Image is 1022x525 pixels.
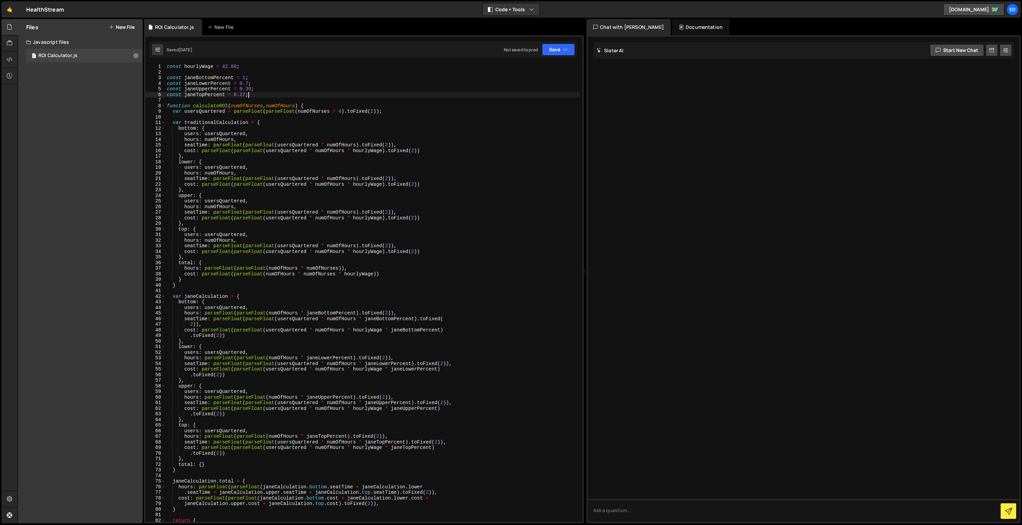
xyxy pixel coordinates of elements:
div: 36 [145,260,165,266]
div: 51 [145,344,165,350]
div: 10 [145,114,165,120]
div: 68 [145,439,165,445]
a: [DOMAIN_NAME] [943,3,1004,16]
div: 24 [145,193,165,199]
a: 🤙 [1,1,18,18]
div: 17 [145,153,165,159]
div: 72 [145,462,165,468]
div: 66 [145,428,165,434]
div: 76 [145,484,165,490]
a: Ed [1006,3,1019,16]
div: 40 [145,283,165,288]
div: 58 [145,383,165,389]
div: 26 [145,204,165,210]
span: 1 [32,54,36,59]
div: 53 [145,355,165,361]
div: Documentation [672,19,729,35]
div: 48 [145,327,165,333]
div: 16443/44537.js [26,49,143,62]
div: 8 [145,103,165,109]
div: 37 [145,266,165,271]
div: Saved [166,47,192,53]
div: 12 [145,126,165,131]
h2: Slater AI [597,47,624,54]
div: 39 [145,277,165,283]
div: 15 [145,142,165,148]
div: 75 [145,478,165,484]
div: 41 [145,288,165,294]
div: 33 [145,243,165,249]
div: 16 [145,148,165,154]
div: 62 [145,406,165,412]
div: 19 [145,165,165,170]
div: 11 [145,120,165,126]
div: 73 [145,467,165,473]
div: 21 [145,176,165,182]
div: 54 [145,361,165,367]
div: ROI Calculator.js [38,53,77,59]
div: [DATE] [179,47,192,53]
div: 9 [145,109,165,114]
div: 22 [145,182,165,187]
div: 55 [145,366,165,372]
div: 44 [145,305,165,311]
div: 82 [145,518,165,524]
div: Javascript files [18,35,143,49]
button: Save [542,43,575,56]
div: ROI Calculator.js [155,24,194,31]
div: 7 [145,97,165,103]
div: 77 [145,490,165,495]
div: 49 [145,333,165,339]
div: 30 [145,227,165,232]
div: HealthStream [26,5,64,14]
div: 45 [145,310,165,316]
div: 18 [145,159,165,165]
div: 60 [145,395,165,400]
div: 50 [145,339,165,344]
div: 42 [145,294,165,300]
div: 6 [145,92,165,98]
div: 59 [145,389,165,395]
div: 57 [145,378,165,383]
div: 38 [145,271,165,277]
button: New File [109,24,135,30]
div: 28 [145,215,165,221]
div: 23 [145,187,165,193]
div: 31 [145,232,165,238]
button: Code + Tools [482,3,540,16]
div: 79 [145,501,165,507]
div: 20 [145,170,165,176]
div: 14 [145,137,165,143]
div: 1 [145,64,165,70]
div: 34 [145,249,165,255]
div: 27 [145,210,165,215]
div: 64 [145,417,165,423]
div: 63 [145,411,165,417]
div: 65 [145,422,165,428]
div: 2 [145,70,165,75]
div: 81 [145,512,165,518]
div: 32 [145,238,165,243]
button: Start new chat [930,44,984,56]
div: New File [208,24,236,31]
div: 35 [145,254,165,260]
div: 52 [145,350,165,356]
div: 3 [145,75,165,81]
div: 70 [145,451,165,456]
div: 4 [145,81,165,87]
div: 56 [145,372,165,378]
h2: Files [26,23,38,31]
div: Not saved to prod [504,47,538,53]
div: 80 [145,507,165,512]
div: 69 [145,445,165,451]
div: 61 [145,400,165,406]
div: 46 [145,316,165,322]
div: 67 [145,434,165,439]
div: 5 [145,86,165,92]
div: 43 [145,299,165,305]
div: 25 [145,198,165,204]
div: Chat with [PERSON_NAME] [586,19,671,35]
div: 71 [145,456,165,462]
div: 13 [145,131,165,137]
